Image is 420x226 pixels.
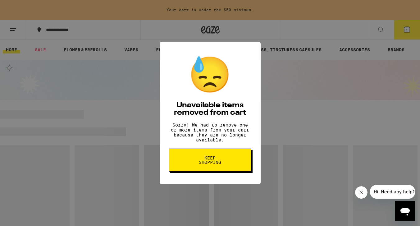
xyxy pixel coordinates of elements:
[169,122,251,142] p: Sorry! We had to remove one or more items from your cart because they are no longer available.
[169,149,251,172] button: Keep Shopping
[395,201,415,221] iframe: Button to launch messaging window
[370,185,415,199] iframe: Message from company
[188,54,232,95] div: 😓
[169,102,251,117] h2: Unavailable items removed from cart
[194,156,226,164] span: Keep Shopping
[355,186,367,199] iframe: Close message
